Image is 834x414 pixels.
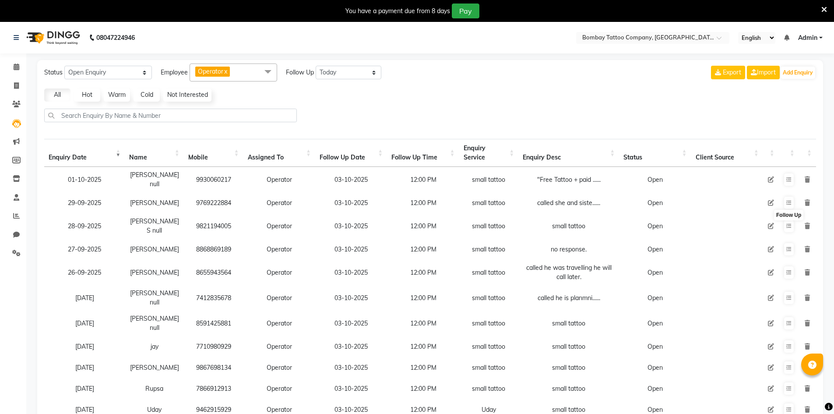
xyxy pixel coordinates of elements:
[619,311,691,336] td: Open
[387,192,459,213] td: 12:00 PM
[44,167,125,192] td: 01-10-2025
[286,68,314,77] span: Follow Up
[619,167,691,192] td: Open
[125,285,184,311] td: [PERSON_NAME] null
[223,67,227,75] a: x
[125,357,184,378] td: [PERSON_NAME]
[125,192,184,213] td: [PERSON_NAME]
[184,192,243,213] td: 9769222884
[387,378,459,399] td: 12:00 PM
[184,167,243,192] td: 9930060217
[387,139,459,167] th: Follow Up Time : activate to sort column ascending
[345,7,450,16] div: You have a payment due from 8 days
[44,213,125,239] td: 28-09-2025
[315,213,387,239] td: 03-10-2025
[44,357,125,378] td: [DATE]
[184,239,243,260] td: 8868869189
[459,139,519,167] th: Enquiry Service : activate to sort column ascending
[459,239,519,260] td: small tattoo
[125,167,184,192] td: [PERSON_NAME] null
[243,167,315,192] td: Operator
[387,336,459,357] td: 12:00 PM
[96,25,135,50] b: 08047224946
[315,285,387,311] td: 03-10-2025
[315,378,387,399] td: 03-10-2025
[163,88,211,102] a: Not Interested
[619,139,691,167] th: Status: activate to sort column ascending
[619,357,691,378] td: Open
[387,357,459,378] td: 12:00 PM
[184,285,243,311] td: 7412835678
[184,311,243,336] td: 8591425881
[797,379,825,405] iframe: chat widget
[104,88,130,102] a: Warm
[44,139,125,167] th: Enquiry Date: activate to sort column ascending
[747,66,780,79] a: Import
[44,378,125,399] td: [DATE]
[763,139,779,167] th: : activate to sort column ascending
[184,336,243,357] td: 7710980929
[184,357,243,378] td: 9867698134
[799,139,816,167] th: : activate to sort column ascending
[243,213,315,239] td: Operator
[459,311,519,336] td: small tattoo
[619,239,691,260] td: Open
[243,260,315,285] td: Operator
[459,213,519,239] td: small tattoo
[452,4,479,18] button: Pay
[243,139,315,167] th: Assigned To : activate to sort column ascending
[774,210,803,220] div: Follow Up
[243,285,315,311] td: Operator
[459,260,519,285] td: small tattoo
[315,167,387,192] td: 03-10-2025
[315,239,387,260] td: 03-10-2025
[523,222,615,231] div: small tattoo
[691,139,763,167] th: Client Source: activate to sort column ascending
[243,239,315,260] td: Operator
[523,384,615,393] div: small tattoo
[781,67,815,79] button: Add Enquiry
[619,336,691,357] td: Open
[619,260,691,285] td: Open
[44,239,125,260] td: 27-09-2025
[44,192,125,213] td: 29-09-2025
[22,25,82,50] img: logo
[387,239,459,260] td: 12:00 PM
[125,311,184,336] td: [PERSON_NAME] null
[44,109,297,122] input: Search Enquiry By Name & Number
[243,192,315,213] td: Operator
[518,139,619,167] th: Enquiry Desc: activate to sort column ascending
[779,139,799,167] th: : activate to sort column ascending
[125,260,184,285] td: [PERSON_NAME]
[387,311,459,336] td: 12:00 PM
[459,357,519,378] td: small tattoo
[459,192,519,213] td: small tattoo
[523,342,615,351] div: small tattoo
[619,378,691,399] td: Open
[387,167,459,192] td: 12:00 PM
[44,285,125,311] td: [DATE]
[243,357,315,378] td: Operator
[315,139,387,167] th: Follow Up Date: activate to sort column ascending
[523,175,615,184] div: "Free Tattoo + paid ......
[523,245,615,254] div: no response.
[619,213,691,239] td: Open
[711,66,745,79] button: Export
[134,88,160,102] a: Cold
[74,88,100,102] a: Hot
[44,260,125,285] td: 26-09-2025
[184,139,243,167] th: Mobile : activate to sort column ascending
[315,336,387,357] td: 03-10-2025
[315,357,387,378] td: 03-10-2025
[459,336,519,357] td: small tattoo
[243,336,315,357] td: Operator
[44,311,125,336] td: [DATE]
[315,311,387,336] td: 03-10-2025
[387,260,459,285] td: 12:00 PM
[459,378,519,399] td: small tattoo
[125,336,184,357] td: jay
[161,68,188,77] span: Employee
[523,363,615,372] div: small tattoo
[243,378,315,399] td: Operator
[723,68,741,76] span: Export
